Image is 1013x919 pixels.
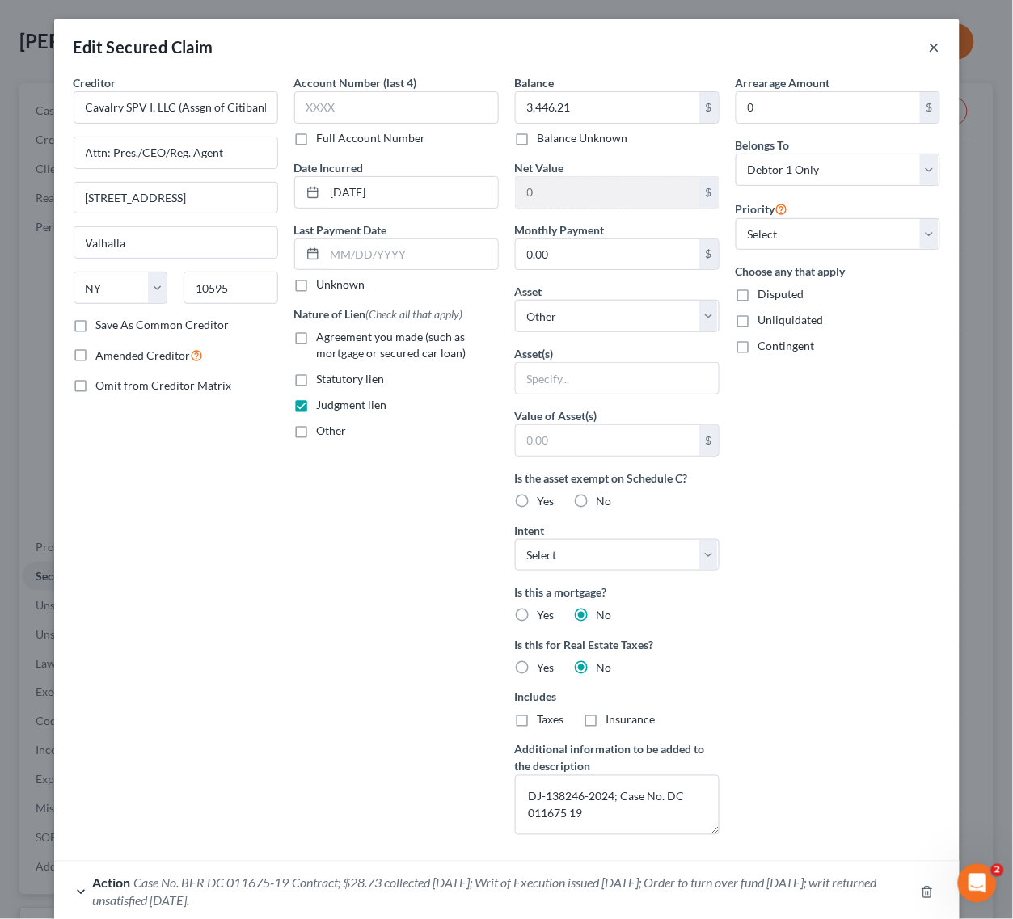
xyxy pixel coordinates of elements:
span: (Check all that apply) [366,307,463,321]
input: Enter address... [74,137,277,168]
input: MM/DD/YYYY [325,239,498,270]
label: Monthly Payment [515,221,605,238]
span: Belongs To [736,138,790,152]
span: No [597,660,612,674]
span: Unliquidated [758,313,824,327]
div: $ [699,177,719,208]
label: Full Account Number [317,130,426,146]
label: Unknown [317,276,365,293]
input: 0.00 [737,92,920,123]
label: Nature of Lien [294,306,463,322]
label: Priority [736,199,788,218]
span: No [597,494,612,508]
span: Yes [538,660,555,674]
span: Action [93,875,131,891]
label: Balance [515,74,555,91]
iframe: Intercom live chat [958,864,997,903]
label: Choose any that apply [736,263,940,280]
input: XXXX [294,91,499,124]
span: 2 [991,864,1004,877]
span: Creditor [74,76,116,90]
input: 0.00 [516,177,699,208]
input: Enter city... [74,227,277,258]
label: Additional information to be added to the description [515,741,720,775]
div: $ [920,92,939,123]
div: $ [699,92,719,123]
label: Is this for Real Estate Taxes? [515,636,720,653]
button: × [929,37,940,57]
span: No [597,608,612,622]
input: Apt, Suite, etc... [74,183,277,213]
span: Yes [538,494,555,508]
label: Account Number (last 4) [294,74,417,91]
span: Amended Creditor [96,348,191,362]
input: 0.00 [516,425,699,456]
label: Includes [515,689,720,706]
span: Yes [538,608,555,622]
label: Last Payment Date [294,221,387,238]
label: Save As Common Creditor [96,317,230,333]
span: Asset [515,285,542,298]
label: Balance Unknown [538,130,628,146]
input: Search creditor by name... [74,91,278,124]
label: Asset(s) [515,345,554,362]
label: Value of Asset(s) [515,407,597,424]
span: Agreement you made (such as mortgage or secured car loan) [317,330,466,360]
span: Contract; $28.73 collected [DATE]; Writ of Execution issued [DATE]; Order to turn over fund [DATE... [93,875,877,908]
span: Omit from Creditor Matrix [96,378,232,392]
input: MM/DD/YYYY [325,177,498,208]
input: 0.00 [516,92,699,123]
span: Taxes [538,713,564,727]
span: Judgment lien [317,398,387,411]
label: Is the asset exempt on Schedule C? [515,470,720,487]
div: Edit Secured Claim [74,36,213,58]
label: Date Incurred [294,159,364,176]
input: Enter zip... [184,272,278,304]
input: Specify... [516,363,719,394]
span: Other [317,424,347,437]
label: Arrearage Amount [736,74,830,91]
label: Is this a mortgage? [515,584,720,601]
label: Intent [515,522,545,539]
span: Disputed [758,287,804,301]
div: $ [699,239,719,270]
label: Net Value [515,159,564,176]
input: 0.00 [516,239,699,270]
span: Insurance [606,713,656,727]
div: $ [699,425,719,456]
span: Case No. BER DC 011675-19 [134,875,289,891]
span: Statutory lien [317,372,385,386]
span: Contingent [758,339,815,352]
